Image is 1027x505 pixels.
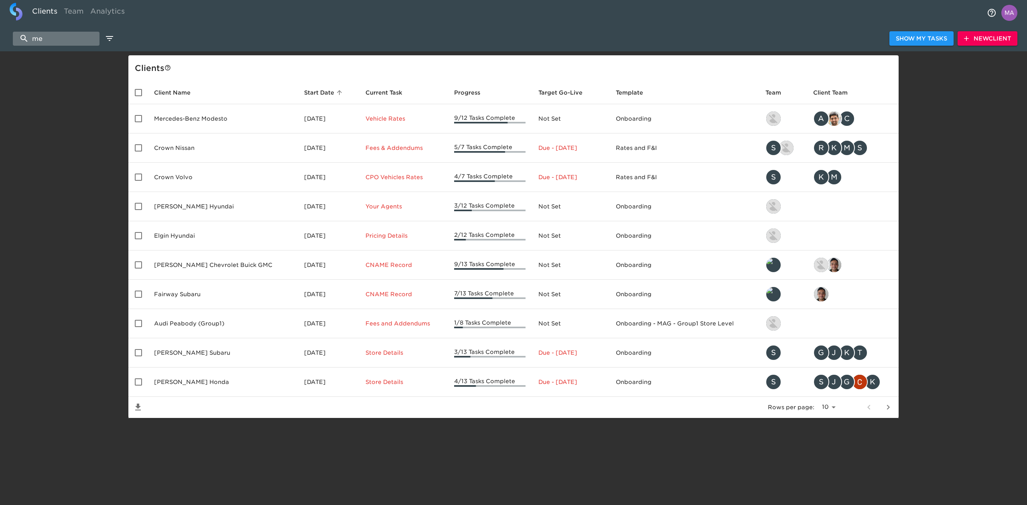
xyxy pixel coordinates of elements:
img: leland@roadster.com [766,258,781,272]
td: Not Set [532,104,609,133]
td: Onboarding [609,192,759,221]
td: Audi Peabody (Group1) [148,309,298,338]
td: [PERSON_NAME] Subaru [148,338,298,368]
div: A [813,111,829,127]
p: CNAME Record [365,261,441,269]
span: Start Date [304,88,345,97]
td: 4/7 Tasks Complete [448,163,532,192]
div: K [813,169,829,185]
span: Show My Tasks [896,34,947,44]
td: [DATE] [298,221,359,250]
td: [DATE] [298,250,359,280]
td: 4/13 Tasks Complete [448,368,532,397]
div: kevin.lo@roadster.com [765,198,800,214]
div: M [839,140,855,156]
div: J [826,374,842,390]
div: kevin.lo@roadster.com [765,228,800,244]
span: Target Go-Live [538,88,593,97]
div: K [826,140,842,156]
td: [DATE] [298,368,359,397]
span: This is the next Task in this Hub that should be completed [365,88,402,97]
td: [DATE] [298,163,359,192]
div: S [765,140,781,156]
td: 3/12 Tasks Complete [448,192,532,221]
div: G [813,345,829,361]
td: Not Set [532,192,609,221]
div: S [765,345,781,361]
p: Rows per page: [768,403,814,411]
img: christopher.mccarthy@roadster.com [852,375,867,389]
span: Current Task [365,88,413,97]
span: Template [616,88,654,97]
div: savannah@roadster.com, austin@roadster.com [765,140,800,156]
div: rrobins@crowncars.com, kwilson@crowncars.com, mcooley@crowncars.com, sparent@crowncars.com [813,140,892,156]
td: 2/12 Tasks Complete [448,221,532,250]
div: K [839,345,855,361]
td: Rates and F&I [609,163,759,192]
p: Due - [DATE] [538,349,603,357]
img: kevin.lo@roadster.com [766,228,781,243]
td: [PERSON_NAME] Chevrolet Buick GMC [148,250,298,280]
td: 3/13 Tasks Complete [448,338,532,368]
div: S [765,169,781,185]
td: [DATE] [298,192,359,221]
p: Store Details [365,378,441,386]
p: Due - [DATE] [538,173,603,181]
td: Fairway Subaru [148,280,298,309]
p: Vehicle Rates [365,115,441,123]
div: T [852,345,868,361]
button: notifications [982,3,1001,22]
span: Progress [454,88,491,97]
td: Onboarding [609,104,759,133]
td: [DATE] [298,280,359,309]
p: Store Details [365,349,441,357]
button: Show My Tasks [889,31,954,46]
span: Calculated based on the start date and the duration of all Tasks contained in this Hub. [538,88,583,97]
img: kevin.lo@roadster.com [766,199,781,214]
div: nikko.foster@roadster.com [765,315,800,331]
td: Not Set [532,221,609,250]
button: next page [879,398,898,417]
button: edit [103,32,116,45]
td: Onboarding [609,338,759,368]
img: sai@simplemnt.com [827,258,841,272]
div: savannah@roadster.com [765,169,800,185]
p: Fees & Addendums [365,144,441,152]
div: scott.graves@schomp.com, james.kurtenbach@schomp.com, george.lawton@schomp.com, christopher.mccar... [813,374,892,390]
td: [PERSON_NAME] Honda [148,368,298,397]
p: CNAME Record [365,290,441,298]
img: nikko.foster@roadster.com [814,258,828,272]
img: leland@roadster.com [766,287,781,301]
td: Elgin Hyundai [148,221,298,250]
td: [DATE] [298,133,359,163]
td: Onboarding [609,368,759,397]
span: Client Name [154,88,201,97]
a: Team [61,3,87,22]
td: [PERSON_NAME] Hyundai [148,192,298,221]
div: sai@simplemnt.com [813,286,892,302]
p: Fees and Addendums [365,319,441,327]
td: 9/12 Tasks Complete [448,104,532,133]
span: Client Team [813,88,858,97]
div: M [826,169,842,185]
td: 9/13 Tasks Complete [448,250,532,280]
svg: This is a list of all of your clients and clients shared with you [164,65,171,71]
button: NewClient [958,31,1017,46]
div: kevin.lo@roadster.com [765,111,800,127]
input: search [13,32,99,46]
img: austin@roadster.com [779,141,794,155]
td: Not Set [532,309,609,338]
div: J [826,345,842,361]
p: Due - [DATE] [538,144,603,152]
p: Your Agents [365,202,441,210]
td: Crown Volvo [148,163,298,192]
table: enhanced table [128,81,899,418]
img: sandeep@simplemnt.com [827,111,841,126]
a: Clients [29,3,61,22]
td: Onboarding [609,280,759,309]
div: nikko.foster@roadster.com, sai@simplemnt.com [813,257,892,273]
div: S [852,140,868,156]
p: CPO Vehicles Rates [365,173,441,181]
div: george.lawton@schomp.com, james.kurtenbach@schomp.com, kevin.mand@schomp.com, tj.joyce@schomp.com [813,345,892,361]
td: [DATE] [298,104,359,133]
